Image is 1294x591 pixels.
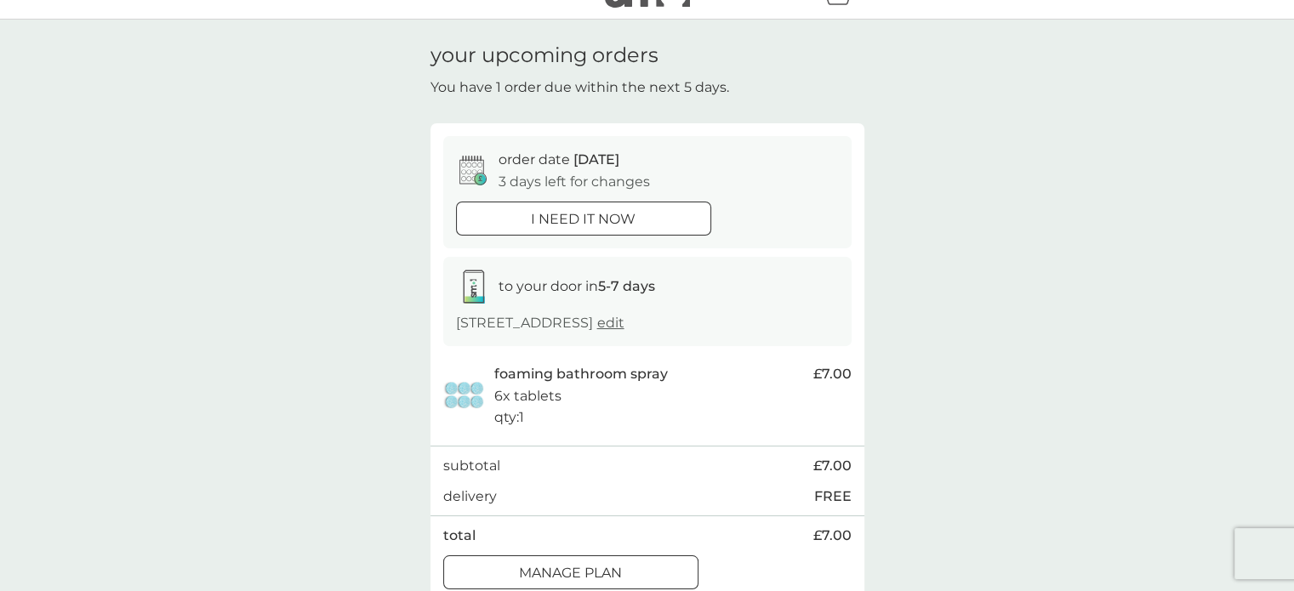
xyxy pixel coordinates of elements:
[813,455,852,477] span: £7.00
[813,525,852,547] span: £7.00
[814,486,852,508] p: FREE
[499,171,650,193] p: 3 days left for changes
[456,202,711,236] button: i need it now
[531,208,636,230] p: i need it now
[443,486,497,508] p: delivery
[430,77,729,99] p: You have 1 order due within the next 5 days.
[443,555,698,589] button: Manage plan
[443,525,476,547] p: total
[813,363,852,385] span: £7.00
[494,363,668,385] p: foaming bathroom spray
[456,312,624,334] p: [STREET_ADDRESS]
[499,278,655,294] span: to your door in
[494,385,561,407] p: 6x tablets
[499,149,619,171] p: order date
[443,455,500,477] p: subtotal
[519,562,622,584] p: Manage plan
[573,151,619,168] span: [DATE]
[597,315,624,331] a: edit
[598,278,655,294] strong: 5-7 days
[494,406,524,429] p: qty : 1
[430,43,658,68] h1: your upcoming orders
